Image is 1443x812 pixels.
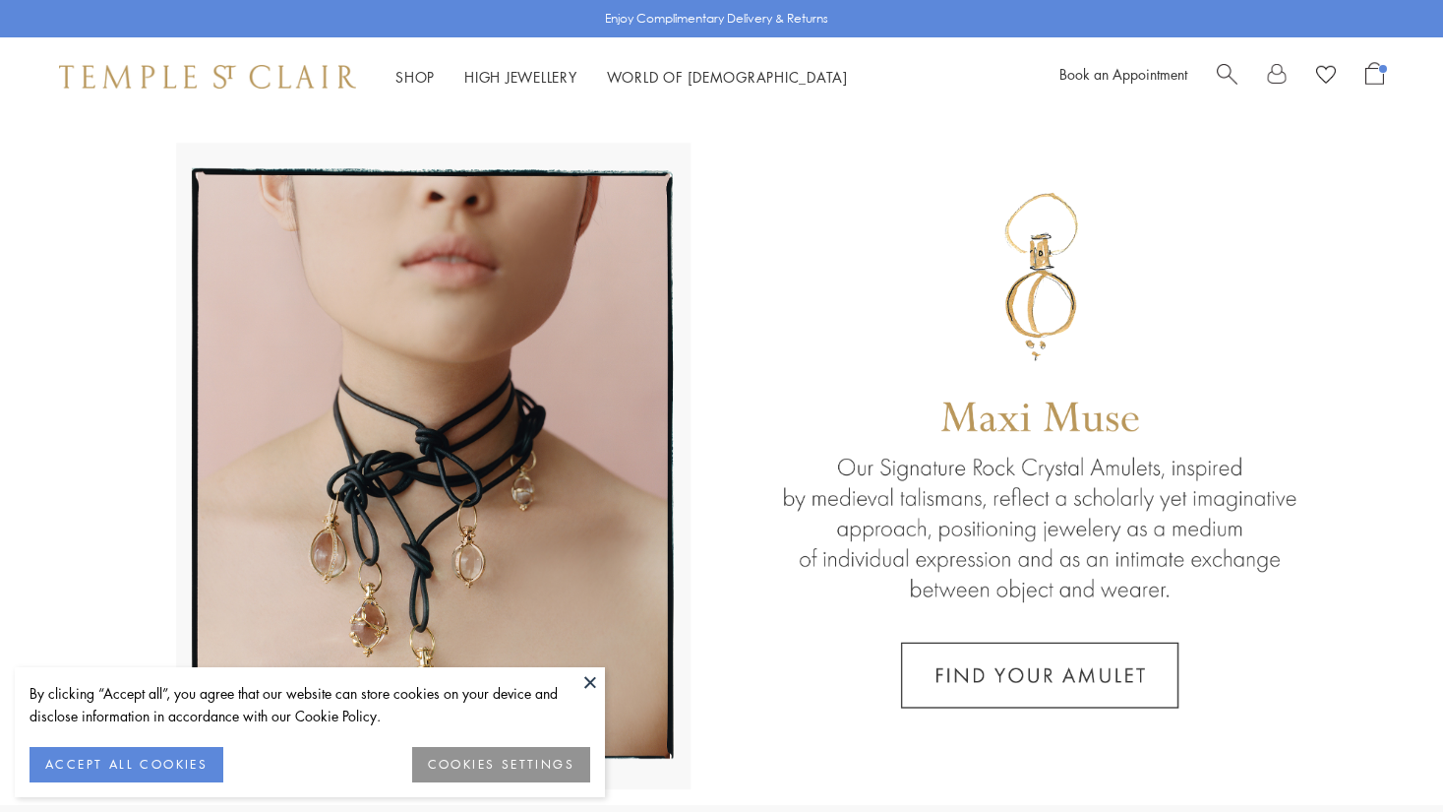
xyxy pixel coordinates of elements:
a: Open Shopping Bag [1365,62,1384,92]
a: High JewelleryHigh Jewellery [464,67,577,87]
div: By clicking “Accept all”, you agree that our website can store cookies on your device and disclos... [30,682,590,727]
img: Temple St. Clair [59,65,356,89]
a: View Wishlist [1316,62,1336,92]
a: Search [1217,62,1237,92]
button: COOKIES SETTINGS [412,747,590,782]
a: World of [DEMOGRAPHIC_DATA]World of [DEMOGRAPHIC_DATA] [607,67,848,87]
a: ShopShop [395,67,435,87]
iframe: Gorgias live chat messenger [1345,719,1423,792]
button: ACCEPT ALL COOKIES [30,747,223,782]
a: Book an Appointment [1059,64,1187,84]
nav: Main navigation [395,65,848,90]
p: Enjoy Complimentary Delivery & Returns [605,9,828,29]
